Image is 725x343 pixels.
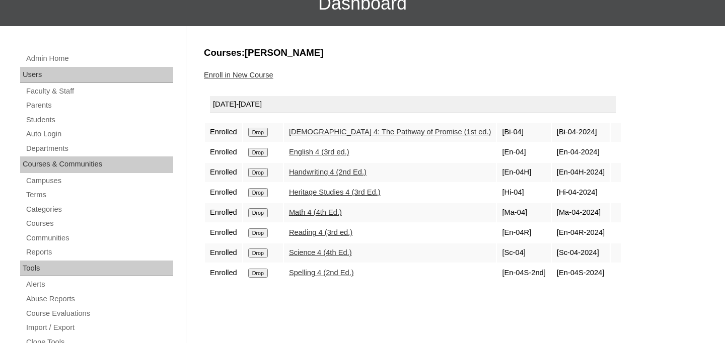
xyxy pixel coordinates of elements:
a: Auto Login [25,128,173,140]
a: Reports [25,246,173,259]
div: Tools [20,261,173,277]
a: Reading 4 (3rd ed.) [289,228,352,236]
input: Drop [248,248,268,258]
div: [DATE]-[DATE] [210,96,616,113]
td: [Sc-04-2024] [552,243,610,263]
td: Enrolled [205,243,242,263]
td: Enrolled [205,203,242,222]
input: Drop [248,168,268,177]
td: [Bi-04-2024] [552,123,610,142]
input: Drop [248,188,268,197]
a: Heritage Studies 4 (3rd Ed.) [289,188,381,196]
a: Spelling 4 (2nd Ed.) [289,269,354,277]
a: Faculty & Staff [25,85,173,98]
td: [Bi-04] [497,123,550,142]
a: Admin Home [25,52,173,65]
td: [Ma-04-2024] [552,203,610,222]
a: English 4 (3rd ed.) [289,148,349,156]
td: [En-04R] [497,223,550,242]
td: [En-04-2024] [552,143,610,162]
td: Enrolled [205,264,242,283]
a: Courses [25,217,173,230]
div: Courses & Communities [20,156,173,173]
a: Math 4 (4th Ed.) [289,208,342,216]
input: Drop [248,228,268,237]
a: Students [25,114,173,126]
input: Drop [248,128,268,137]
td: [En-04S-2nd] [497,264,550,283]
a: Import / Export [25,321,173,334]
td: Enrolled [205,123,242,142]
a: Categories [25,203,173,216]
a: Alerts [25,278,173,291]
div: Users [20,67,173,83]
a: Handwriting 4 (2nd Ed.) [289,168,367,176]
a: Course Evaluations [25,307,173,320]
td: [En-04R-2024] [552,223,610,242]
td: [Hi-04] [497,183,550,202]
td: [Sc-04] [497,243,550,263]
a: Abuse Reports [25,293,173,305]
td: [Hi-04-2024] [552,183,610,202]
a: Parents [25,99,173,112]
td: [En-04H] [497,163,550,182]
td: Enrolled [205,163,242,182]
td: [En-04S-2024] [552,264,610,283]
input: Drop [248,148,268,157]
a: Enroll in New Course [204,71,273,79]
input: Drop [248,269,268,278]
h3: Courses:[PERSON_NAME] [204,46,702,59]
input: Drop [248,208,268,217]
a: Departments [25,142,173,155]
td: [En-04H-2024] [552,163,610,182]
td: Enrolled [205,143,242,162]
td: [En-04] [497,143,550,162]
a: [DEMOGRAPHIC_DATA] 4: The Pathway of Promise (1st ed.) [289,128,491,136]
a: Campuses [25,175,173,187]
a: Science 4 (4th Ed.) [289,248,352,256]
td: Enrolled [205,223,242,242]
td: Enrolled [205,183,242,202]
a: Terms [25,189,173,201]
a: Communities [25,232,173,244]
td: [Ma-04] [497,203,550,222]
